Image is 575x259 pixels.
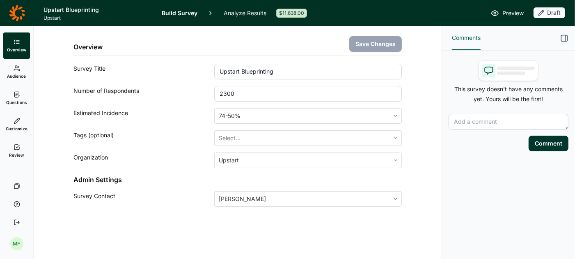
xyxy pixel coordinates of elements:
[10,237,23,250] div: MF
[276,9,307,18] div: $11,638.00
[7,73,26,79] span: Audience
[73,42,103,52] h2: Overview
[73,108,214,124] div: Estimated Incidence
[73,130,214,146] div: Tags (optional)
[449,84,568,104] p: This survey doesn't have any comments yet. Yours will be the first!
[3,32,30,59] a: Overview
[44,15,152,21] span: Upstart
[452,33,481,43] span: Comments
[73,191,214,207] div: Survey Contact
[502,8,524,18] span: Preview
[534,7,565,19] button: Draft
[73,64,214,79] div: Survey Title
[73,153,214,168] div: Organization
[9,152,24,158] span: Review
[6,99,27,105] span: Questions
[44,5,152,15] h1: Upstart Blueprinting
[491,8,524,18] a: Preview
[3,59,30,85] a: Audience
[3,85,30,111] a: Questions
[73,175,402,185] h2: Admin Settings
[452,26,481,50] button: Comments
[349,36,402,52] button: Save Changes
[3,138,30,164] a: Review
[529,136,568,151] button: Comment
[214,86,402,102] input: 1000
[73,86,214,102] div: Number of Respondents
[6,126,27,132] span: Customize
[214,64,402,79] input: ex: Package testing study
[7,47,26,53] span: Overview
[534,7,565,18] div: Draft
[3,111,30,138] a: Customize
